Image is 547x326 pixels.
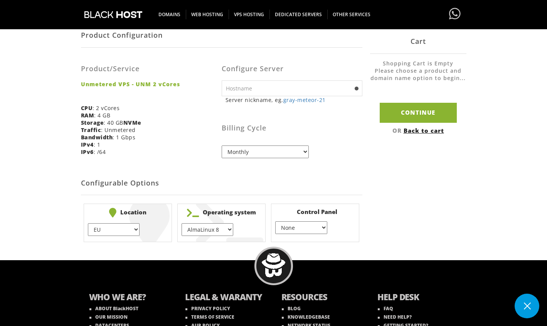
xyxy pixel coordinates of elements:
div: Product Configuration [81,23,362,48]
span: WEB HOSTING [186,10,229,19]
h2: Configurable Options [81,172,362,195]
b: Traffic [81,126,101,134]
div: : 2 vCores : 4 GB : 40 GB : Unmetered : 1 Gbps : 1 : /64 [81,53,222,161]
a: ABOUT BlackHOST [89,305,138,312]
input: Hostname [222,80,362,96]
a: gray-meteor-21 [283,96,326,104]
strong: Unmetered VPS - UNM 2 vCores [81,80,216,88]
b: WHO WE ARE? [89,291,170,304]
b: NVMe [123,119,141,126]
a: BLOG [282,305,301,312]
img: BlackHOST mascont, Blacky. [261,253,286,278]
a: TERMS OF SERVICE [185,314,234,320]
span: DOMAINS [153,10,186,19]
b: Storage [81,119,104,126]
select: } } } } } } [88,223,140,236]
b: RAM [81,112,94,119]
a: NEED HELP? [378,314,412,320]
b: IPv4 [81,141,94,148]
span: DEDICATED SERVERS [269,10,328,19]
input: Continue [380,103,457,122]
b: Location [88,208,168,217]
b: HELP DESK [377,291,458,304]
b: RESOURCES [281,291,362,304]
h3: Configure Server [222,65,362,73]
a: PRIVACY POLICY [185,305,230,312]
b: LEGAL & WARANTY [185,291,266,304]
div: Cart [370,29,466,54]
div: OR [370,126,466,134]
h3: Product/Service [81,65,216,73]
a: KNOWLEDGEBASE [282,314,330,320]
b: Control Panel [275,208,355,216]
a: FAQ [378,305,393,312]
li: Shopping Cart is Empty Please choose a product and domain name option to begin... [370,60,466,89]
b: CPU [81,104,93,112]
select: } } } } } } } } } } } } } } } } } } } } } [182,223,233,236]
b: Operating system [182,208,261,217]
a: Back to cart [404,126,444,134]
h3: Billing Cycle [222,124,362,132]
small: Server nickname, eg. [226,96,362,104]
a: OUR MISSION [89,314,128,320]
b: Bandwidth [81,134,113,141]
span: VPS HOSTING [229,10,270,19]
select: } } } } [275,221,327,234]
span: OTHER SERVICES [327,10,376,19]
b: IPv6 [81,148,94,155]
